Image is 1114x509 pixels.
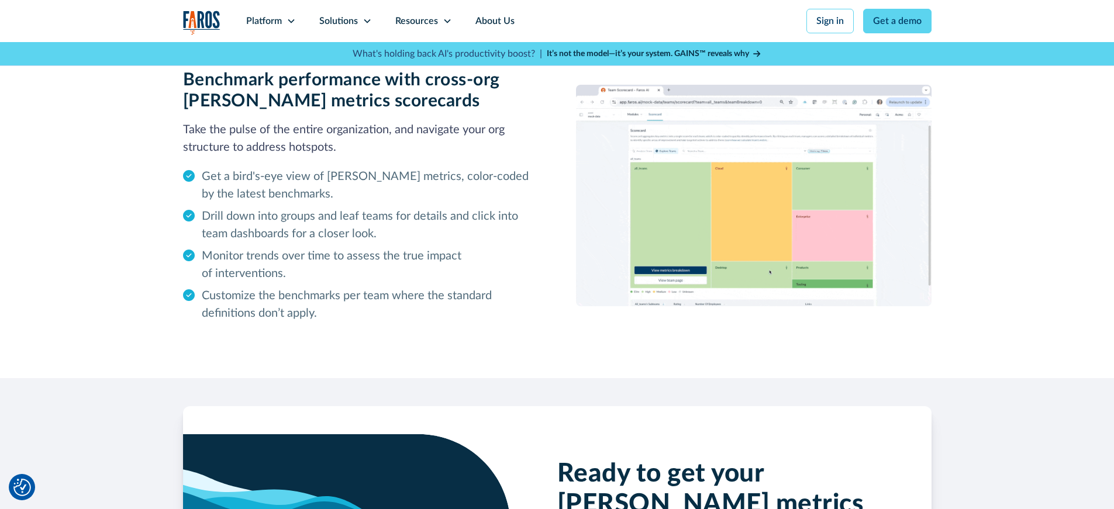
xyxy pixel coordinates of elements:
img: Screenshot of a dashboard displaying metrics and charts. [576,85,932,306]
a: It’s not the model—it’s your system. GAINS™ reveals why [547,48,762,60]
div: Solutions [319,14,358,28]
li: Get a bird's-eye view of [PERSON_NAME] metrics, color-coded by the latest benchmarks. [183,168,539,203]
div: Resources [395,14,438,28]
a: Get a demo [863,9,932,33]
img: Logo of the analytics and reporting company Faros. [183,11,220,34]
li: Customize the benchmarks per team where the standard definitions don’t apply. [183,287,539,322]
img: Revisit consent button [13,479,31,496]
strong: It’s not the model—it’s your system. GAINS™ reveals why [547,50,749,58]
a: Sign in [806,9,854,33]
a: home [183,11,220,34]
p: Take the pulse of the entire organization, and navigate your org structure to address hotspots. [183,121,539,156]
h2: Benchmark performance with cross-org [PERSON_NAME] metrics scorecards [183,70,539,112]
div: Platform [246,14,282,28]
li: Drill down into groups and leaf teams for details and click into team dashboards for a closer look. [183,207,539,243]
p: What's holding back AI's productivity boost? | [353,47,542,61]
button: Cookie Settings [13,479,31,496]
li: Monitor trends over time to assess the true impact of interventions. [183,247,539,282]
